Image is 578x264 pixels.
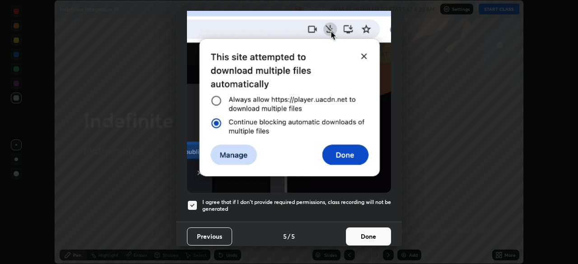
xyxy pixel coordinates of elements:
h4: / [288,232,290,241]
h5: I agree that if I don't provide required permissions, class recording will not be generated [202,199,391,213]
button: Previous [187,227,232,245]
h4: 5 [291,232,295,241]
button: Done [346,227,391,245]
h4: 5 [283,232,287,241]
